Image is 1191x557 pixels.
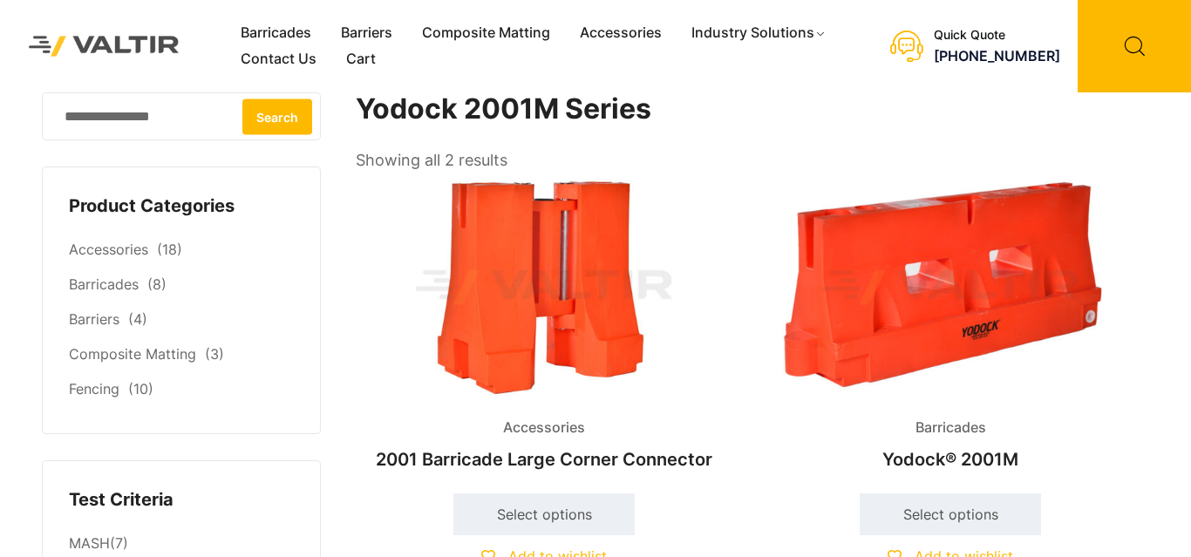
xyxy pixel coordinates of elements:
[157,241,182,258] span: (18)
[934,47,1060,65] a: [PHONE_NUMBER]
[13,20,195,72] img: Valtir Rentals
[762,174,1139,479] a: BarricadesYodock® 2001M
[69,310,119,328] a: Barriers
[934,28,1060,43] div: Quick Quote
[326,20,407,46] a: Barriers
[407,20,565,46] a: Composite Matting
[147,275,167,293] span: (8)
[356,440,732,479] h2: 2001 Barricade Large Corner Connector
[860,493,1041,535] a: Select options for “Yodock® 2001M”
[128,310,147,328] span: (4)
[565,20,677,46] a: Accessories
[453,493,635,535] a: Select options for “2001 Barricade Large Corner Connector”
[69,241,148,258] a: Accessories
[128,380,153,397] span: (10)
[226,20,326,46] a: Barricades
[902,415,999,441] span: Barricades
[242,98,312,134] button: Search
[762,440,1139,479] h2: Yodock® 2001M
[356,146,507,175] p: Showing all 2 results
[356,92,1140,126] h1: Yodock 2001M Series
[69,487,294,513] h4: Test Criteria
[69,534,110,552] a: MASH
[490,415,598,441] span: Accessories
[69,380,119,397] a: Fencing
[205,345,224,363] span: (3)
[331,46,391,72] a: Cart
[356,174,732,479] a: Accessories2001 Barricade Large Corner Connector
[69,345,196,363] a: Composite Matting
[69,275,139,293] a: Barricades
[69,194,294,220] h4: Product Categories
[226,46,331,72] a: Contact Us
[677,20,841,46] a: Industry Solutions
